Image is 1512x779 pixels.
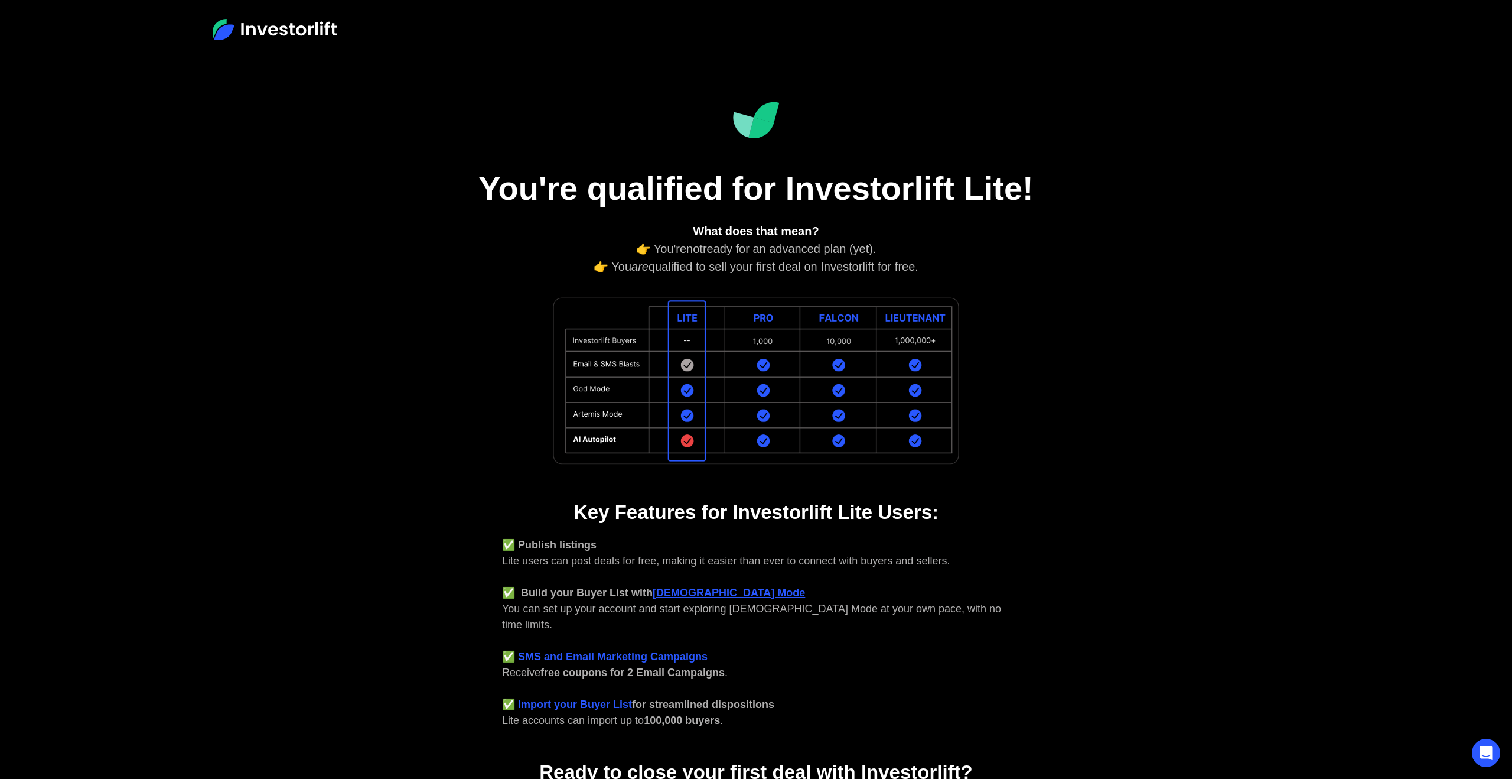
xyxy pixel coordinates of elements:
[631,260,649,273] em: are
[644,715,720,726] strong: 100,000 buyers
[1472,739,1500,767] div: Open Intercom Messenger
[502,699,515,710] strong: ✅
[540,667,725,679] strong: free coupons for 2 Email Campaigns
[686,242,703,255] em: not
[518,651,708,663] a: SMS and Email Marketing Campaigns
[502,222,1010,275] div: 👉 You're ready for an advanced plan (yet). 👉 You qualified to sell your first deal on Investorlif...
[502,539,597,551] strong: ✅ Publish listings
[653,587,805,599] a: [DEMOGRAPHIC_DATA] Mode
[732,102,780,139] img: Investorlift Dashboard
[502,537,1010,729] div: Lite users can post deals for free, making it easier than ever to connect with buyers and sellers...
[502,651,515,663] strong: ✅
[632,699,774,710] strong: for streamlined dispositions
[518,699,632,710] a: Import your Buyer List
[461,168,1051,208] h1: You're qualified for Investorlift Lite!
[573,501,939,523] strong: Key Features for Investorlift Lite Users:
[693,225,819,238] strong: What does that mean?
[502,587,653,599] strong: ✅ Build your Buyer List with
